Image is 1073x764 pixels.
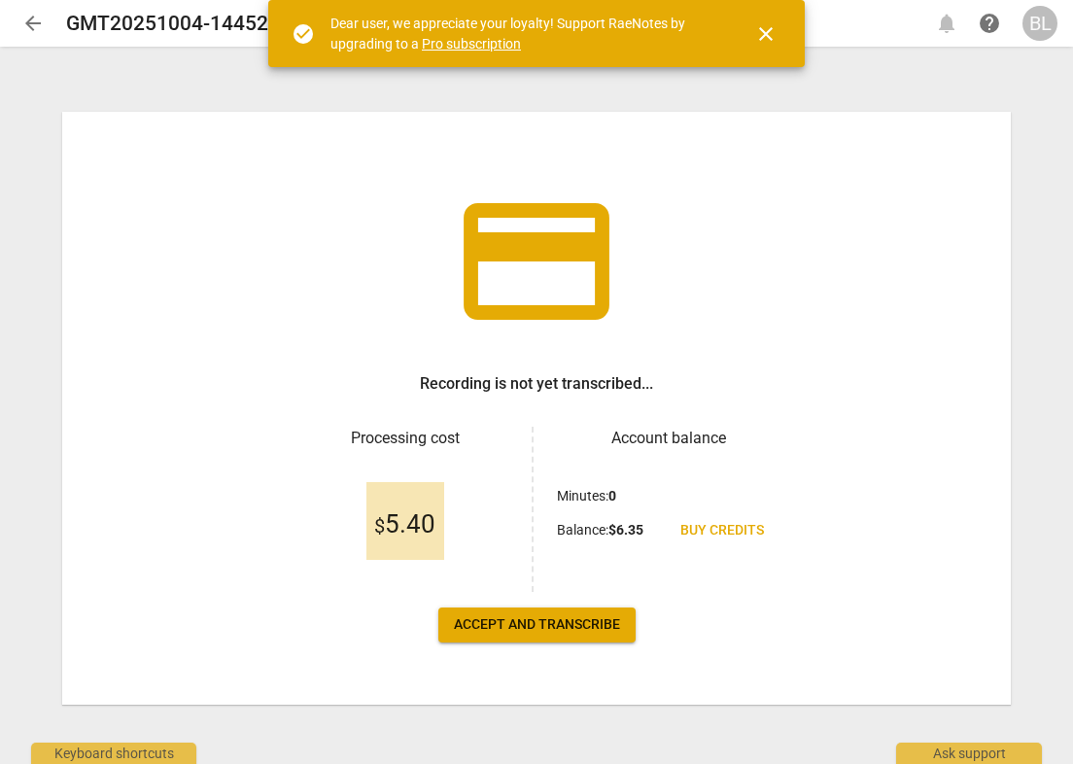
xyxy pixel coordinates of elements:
[31,743,196,764] div: Keyboard shortcuts
[422,36,521,52] a: Pro subscription
[420,372,653,396] h3: Recording is not yet transcribed...
[978,12,1001,35] span: help
[66,12,381,36] h2: GMT20251004-144520_Recording
[374,514,385,538] span: $
[665,513,779,548] a: Buy credits
[454,615,620,635] span: Accept and transcribe
[294,427,516,450] h3: Processing cost
[896,743,1042,764] div: Ask support
[292,22,315,46] span: check_circle
[557,486,616,506] p: Minutes :
[1022,6,1057,41] button: BL
[557,427,779,450] h3: Account balance
[608,522,643,538] b: $ 6.35
[449,174,624,349] span: credit_card
[972,6,1007,41] a: Help
[608,488,616,504] b: 0
[680,521,764,540] span: Buy credits
[754,22,778,46] span: close
[743,11,789,57] button: Close
[374,510,435,539] span: 5.40
[557,520,643,540] p: Balance :
[330,14,719,53] div: Dear user, we appreciate your loyalty! Support RaeNotes by upgrading to a
[438,608,636,642] button: Accept and transcribe
[21,12,45,35] span: arrow_back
